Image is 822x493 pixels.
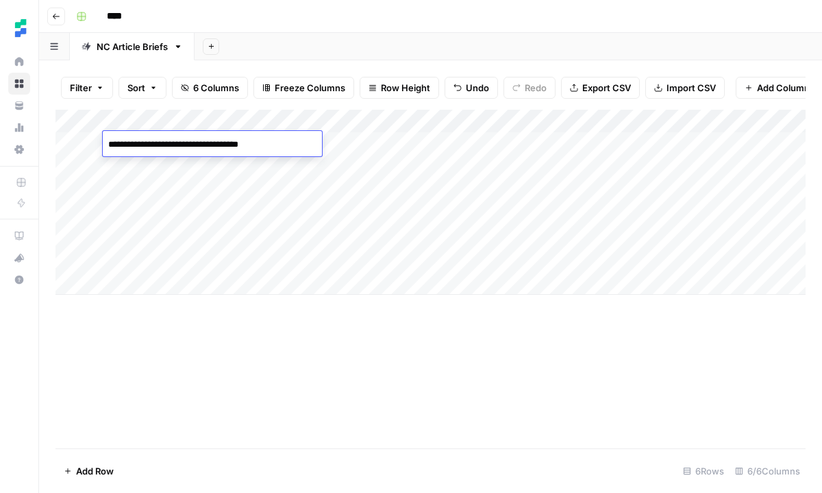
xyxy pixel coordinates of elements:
[8,16,33,40] img: Ten Speed Logo
[193,81,239,95] span: 6 Columns
[525,81,547,95] span: Redo
[8,73,30,95] a: Browse
[445,77,498,99] button: Undo
[8,51,30,73] a: Home
[667,81,716,95] span: Import CSV
[97,40,168,53] div: NC Article Briefs
[8,139,30,160] a: Settings
[360,77,439,99] button: Row Height
[645,77,725,99] button: Import CSV
[466,81,489,95] span: Undo
[8,117,30,139] a: Usage
[381,81,430,95] span: Row Height
[8,247,30,269] button: What's new?
[119,77,166,99] button: Sort
[730,460,806,482] div: 6/6 Columns
[8,225,30,247] a: AirOps Academy
[127,81,145,95] span: Sort
[8,11,30,45] button: Workspace: Ten Speed
[561,77,640,99] button: Export CSV
[61,77,113,99] button: Filter
[757,81,810,95] span: Add Column
[70,33,195,60] a: NC Article Briefs
[55,460,122,482] button: Add Row
[8,269,30,291] button: Help + Support
[172,77,248,99] button: 6 Columns
[503,77,556,99] button: Redo
[677,460,730,482] div: 6 Rows
[8,95,30,117] a: Your Data
[253,77,354,99] button: Freeze Columns
[70,81,92,95] span: Filter
[76,464,114,478] span: Add Row
[736,77,819,99] button: Add Column
[275,81,345,95] span: Freeze Columns
[9,248,29,268] div: What's new?
[582,81,631,95] span: Export CSV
